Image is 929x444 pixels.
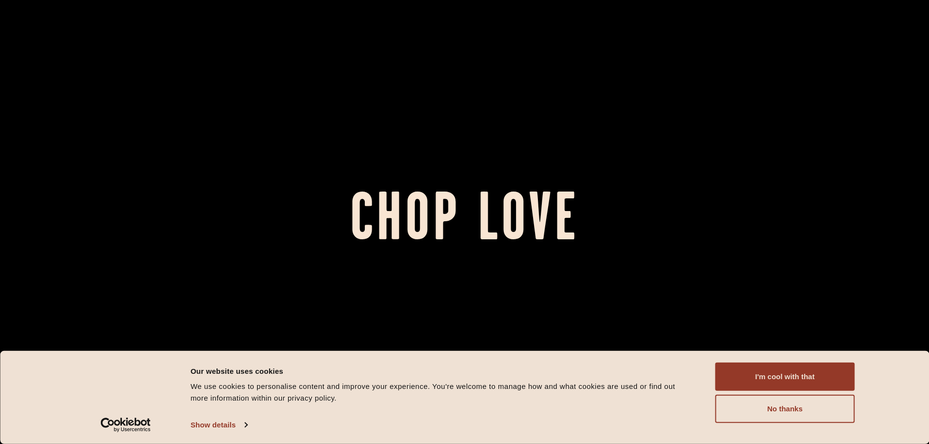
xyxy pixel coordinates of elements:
[191,365,693,377] div: Our website uses cookies
[83,418,168,432] a: Usercentrics Cookiebot - opens in a new window
[715,363,855,391] button: I'm cool with that
[191,381,693,404] div: We use cookies to personalise content and improve your experience. You're welcome to manage how a...
[715,395,855,423] button: No thanks
[191,418,247,432] a: Show details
